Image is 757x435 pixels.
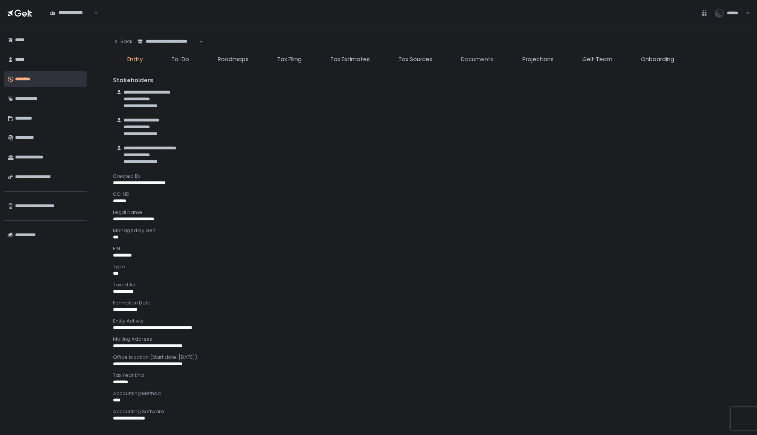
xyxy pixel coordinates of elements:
span: To-Do [171,55,189,64]
div: Office location (Start date: [DATE]) [113,354,746,361]
div: Accounting Method [113,390,746,397]
div: Managed by Gelt [113,227,746,234]
span: Roadmaps [218,55,249,64]
span: Tax Estimates [330,55,370,64]
div: Back [113,38,133,45]
div: Search for option [45,5,98,21]
div: EIN [113,245,746,252]
div: Tax Year End [113,372,746,379]
div: Legal Name [113,209,746,216]
span: Onboarding [641,55,674,64]
button: Back [113,34,133,49]
div: Taxed As [113,281,746,288]
div: Formation Date [113,300,746,306]
div: Mailing Address [113,336,746,343]
span: Gelt Team [582,55,612,64]
div: CCH ID [113,191,746,198]
div: Created By [113,173,746,180]
span: Documents [461,55,494,64]
span: Tax Sources [398,55,432,64]
div: Entity Activity [113,318,746,324]
div: Type [113,263,746,270]
input: Search for option [50,16,93,24]
div: Accounting Software [113,408,746,415]
span: Tax Filing [277,55,302,64]
span: Projections [522,55,554,64]
div: Search for option [133,34,203,50]
span: Entity [127,55,143,64]
div: Accounting Software Access [113,426,746,433]
div: Stakeholders [113,76,746,85]
input: Search for option [137,45,198,52]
